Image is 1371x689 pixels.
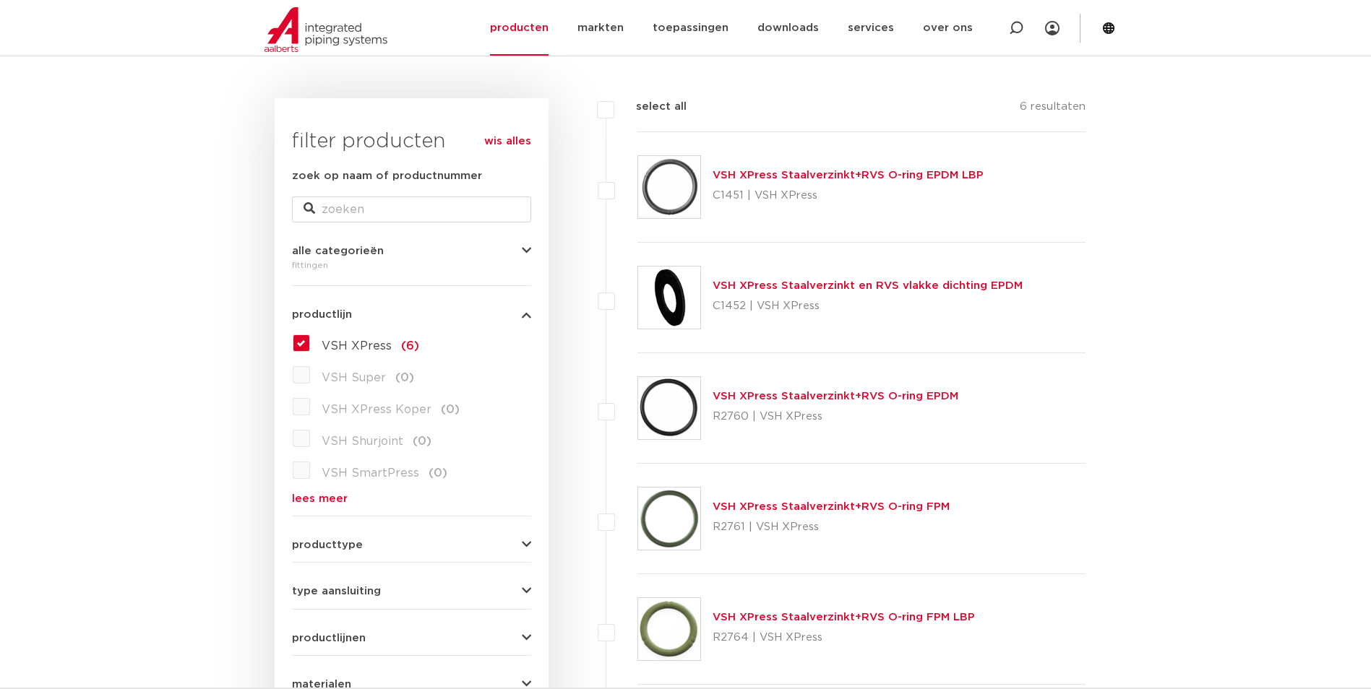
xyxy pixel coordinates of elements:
img: Thumbnail for VSH XPress Staalverzinkt+RVS O-ring FPM [638,487,700,550]
span: (0) [395,372,414,383]
p: R2764 | VSH XPress [713,626,975,649]
span: productlijn [292,309,352,320]
a: VSH XPress Staalverzinkt+RVS O-ring EPDM [713,391,958,402]
span: VSH Super [322,372,386,383]
span: VSH SmartPress [322,467,419,479]
a: lees meer [292,493,531,504]
p: R2761 | VSH XPress [713,516,950,539]
button: type aansluiting [292,586,531,597]
button: alle categorieën [292,246,531,256]
span: producttype [292,539,363,550]
img: Thumbnail for VSH XPress Staalverzinkt+RVS O-ring EPDM LBP [638,156,700,218]
p: 6 resultaten [1020,98,1086,121]
span: alle categorieën [292,246,384,256]
button: productlijnen [292,633,531,643]
img: Thumbnail for VSH XPress Staalverzinkt en RVS vlakke dichting EPDM [638,266,700,329]
span: (0) [429,467,447,479]
a: wis alles [484,133,531,150]
img: Thumbnail for VSH XPress Staalverzinkt+RVS O-ring EPDM [638,377,700,439]
span: type aansluiting [292,586,381,597]
span: VSH XPress Koper [322,404,431,415]
span: (0) [413,435,431,447]
span: (6) [401,340,419,352]
a: VSH XPress Staalverzinkt+RVS O-ring EPDM LBP [713,170,984,181]
button: productlijn [292,309,531,320]
div: fittingen [292,256,531,274]
span: productlijnen [292,633,366,643]
span: (0) [441,404,460,415]
p: R2760 | VSH XPress [713,405,958,428]
a: VSH XPress Staalverzinkt+RVS O-ring FPM LBP [713,612,975,623]
span: VSH XPress [322,340,392,352]
a: VSH XPress Staalverzinkt en RVS vlakke dichting EPDM [713,280,1023,291]
p: C1452 | VSH XPress [713,295,1023,318]
p: C1451 | VSH XPress [713,184,984,207]
img: Thumbnail for VSH XPress Staalverzinkt+RVS O-ring FPM LBP [638,598,700,660]
input: zoeken [292,196,531,222]
label: zoek op naam of productnummer [292,168,482,185]
a: VSH XPress Staalverzinkt+RVS O-ring FPM [713,501,950,512]
button: producttype [292,539,531,550]
h3: filter producten [292,127,531,156]
label: select all [614,98,687,116]
span: VSH Shurjoint [322,435,403,447]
